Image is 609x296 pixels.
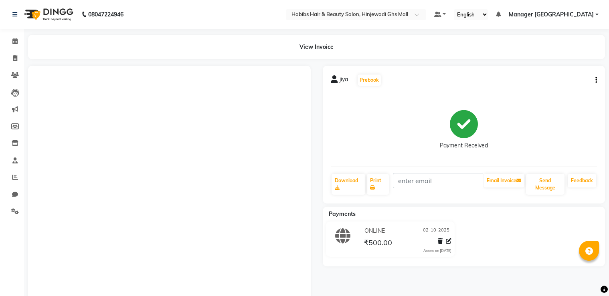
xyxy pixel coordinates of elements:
[526,174,564,195] button: Send Message
[509,10,594,19] span: Manager [GEOGRAPHIC_DATA]
[440,141,488,150] div: Payment Received
[332,174,366,195] a: Download
[358,75,381,86] button: Prebook
[20,3,75,26] img: logo
[423,248,451,254] div: Added on [DATE]
[329,210,356,217] span: Payments
[575,264,601,288] iframe: chat widget
[393,173,483,188] input: enter email
[484,174,524,187] button: Email Invoice
[364,227,385,235] span: ONLINE
[88,3,123,26] b: 08047224946
[423,227,449,235] span: 02-10-2025
[568,174,596,187] a: Feedback
[340,75,348,87] span: jiya
[364,238,392,249] span: ₹500.00
[28,35,605,59] div: View Invoice
[367,174,389,195] a: Print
